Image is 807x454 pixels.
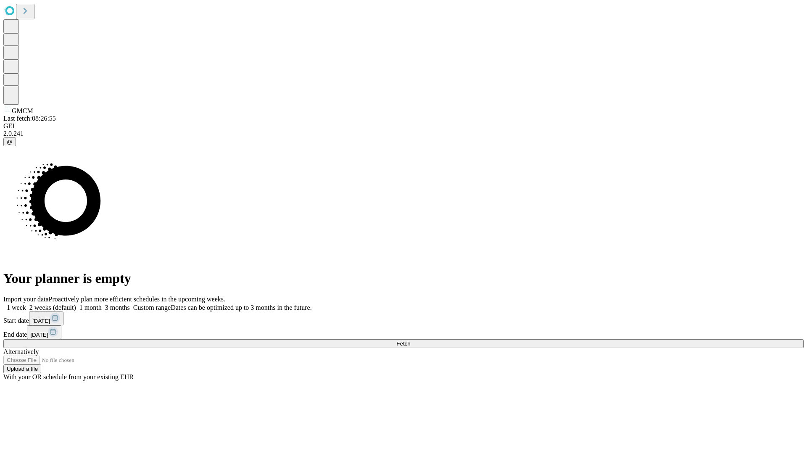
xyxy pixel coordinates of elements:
[29,311,63,325] button: [DATE]
[3,122,804,130] div: GEI
[171,304,311,311] span: Dates can be optimized up to 3 months in the future.
[396,340,410,347] span: Fetch
[49,296,225,303] span: Proactively plan more efficient schedules in the upcoming weeks.
[133,304,171,311] span: Custom range
[79,304,102,311] span: 1 month
[3,137,16,146] button: @
[3,271,804,286] h1: Your planner is empty
[30,332,48,338] span: [DATE]
[3,325,804,339] div: End date
[105,304,130,311] span: 3 months
[3,339,804,348] button: Fetch
[7,304,26,311] span: 1 week
[3,296,49,303] span: Import your data
[7,139,13,145] span: @
[3,348,39,355] span: Alternatively
[3,311,804,325] div: Start date
[29,304,76,311] span: 2 weeks (default)
[32,318,50,324] span: [DATE]
[3,130,804,137] div: 2.0.241
[27,325,61,339] button: [DATE]
[3,373,134,380] span: With your OR schedule from your existing EHR
[3,364,41,373] button: Upload a file
[3,115,56,122] span: Last fetch: 08:26:55
[12,107,33,114] span: GMCM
